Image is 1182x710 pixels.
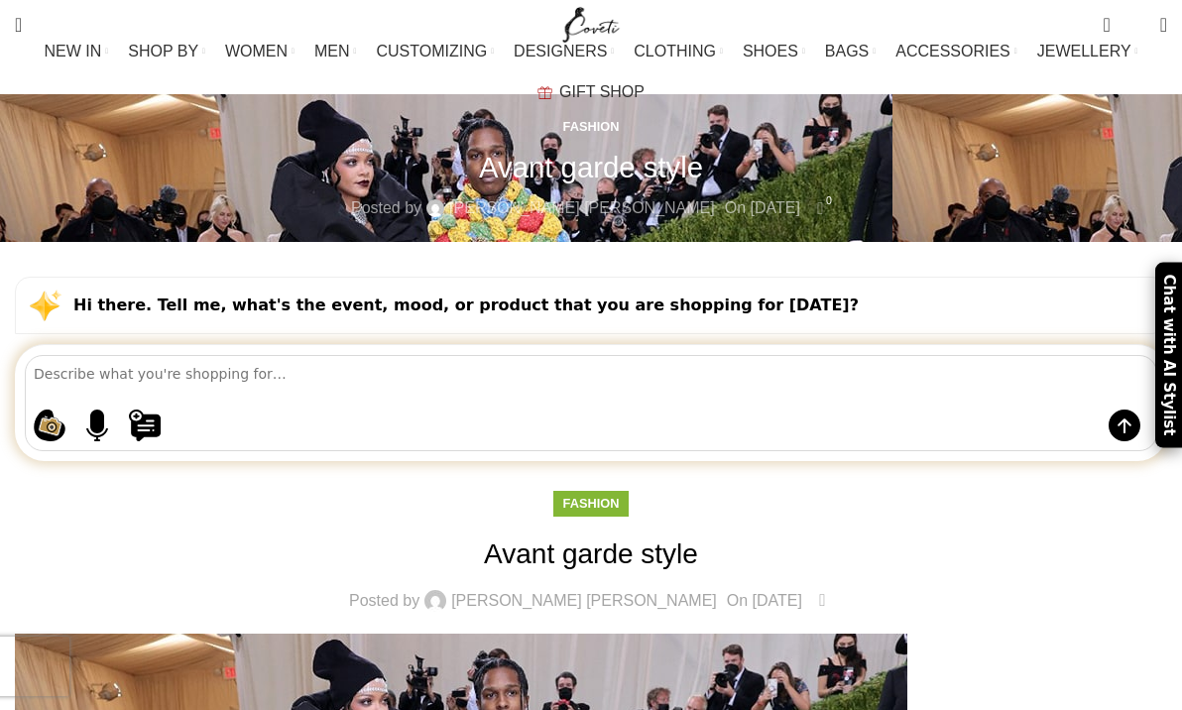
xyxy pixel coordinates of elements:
a: [PERSON_NAME] [PERSON_NAME] [451,593,717,609]
a: CLOTHING [634,32,723,71]
a: GIFT SHOP [537,72,645,112]
span: CUSTOMIZING [376,42,487,60]
div: Main navigation [5,32,1177,112]
span: MEN [314,42,350,60]
a: [PERSON_NAME] [PERSON_NAME] [449,195,715,221]
a: Search [5,5,32,45]
span: 0 [822,193,837,208]
span: 0 [1105,10,1120,25]
a: NEW IN [45,32,109,71]
span: CLOTHING [634,42,716,60]
time: On [DATE] [727,592,802,609]
a: CUSTOMIZING [376,32,494,71]
a: ACCESSORIES [895,32,1017,71]
a: SHOES [743,32,805,71]
time: On [DATE] [725,199,800,216]
div: My Wishlist [1125,5,1145,45]
img: GiftBag [537,86,552,99]
span: Posted by [349,593,419,609]
a: MEN [314,32,356,71]
span: WOMEN [225,42,288,60]
img: author-avatar [426,199,444,217]
span: BAGS [825,42,869,60]
a: Fashion [563,119,620,134]
span: 0 [1129,20,1144,35]
span: DESIGNERS [514,42,607,60]
span: 0 [824,586,839,601]
h1: Avant garde style [479,150,703,184]
span: SHOP BY [128,42,198,60]
span: GIFT SHOP [559,82,645,101]
a: 0 [810,195,831,221]
a: WOMEN [225,32,295,71]
a: DESIGNERS [514,32,614,71]
span: SHOES [743,42,798,60]
a: Fashion [563,496,620,511]
a: 0 [1093,5,1120,45]
span: ACCESSORIES [895,42,1010,60]
img: author-avatar [424,590,446,612]
a: SHOP BY [128,32,205,71]
h1: Avant garde style [15,534,1167,573]
a: 0 [812,588,833,614]
span: NEW IN [45,42,102,60]
a: BAGS [825,32,876,71]
span: Posted by [351,195,421,221]
a: Site logo [558,15,625,32]
span: JEWELLERY [1037,42,1131,60]
a: JEWELLERY [1037,32,1138,71]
